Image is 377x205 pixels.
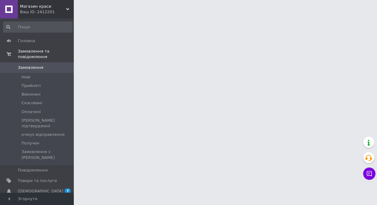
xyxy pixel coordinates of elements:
span: [PERSON_NAME] підтверджені [22,118,72,129]
button: Чат з покупцем [363,168,375,180]
span: очікує відправлення [22,132,65,137]
span: Виконані [22,92,41,97]
span: Головна [18,38,35,44]
span: Скасовані [22,100,42,106]
span: Товари та послуги [18,178,57,183]
span: Магазин краси [20,4,66,9]
input: Пошук [3,22,73,33]
span: 7 [65,188,71,194]
span: Нові [22,74,30,80]
span: Замовлення [18,65,43,70]
span: Оплачені [22,109,41,115]
span: [DEMOGRAPHIC_DATA] [18,188,63,194]
span: Замовлення та повідомлення [18,49,74,60]
span: Замовлення з [PERSON_NAME] [22,149,72,160]
span: Получен [22,140,39,146]
span: Прийняті [22,83,41,89]
span: Повідомлення [18,168,48,173]
div: Ваш ID: 2412201 [20,9,74,15]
